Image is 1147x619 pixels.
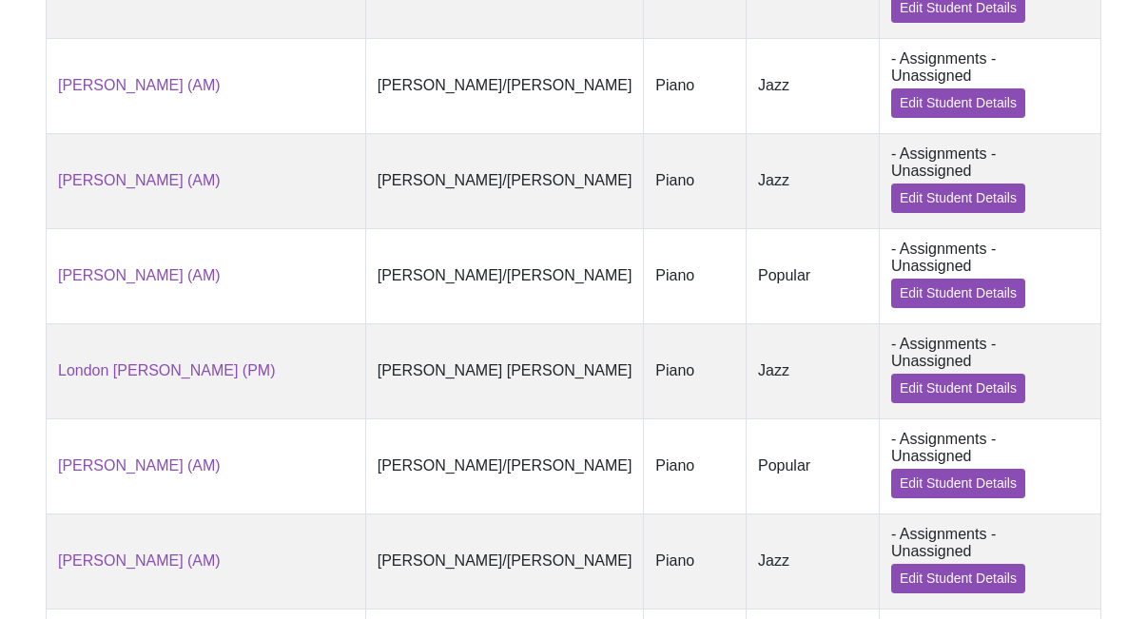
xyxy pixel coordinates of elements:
[879,38,1100,133] td: - Assignments - Unassigned
[891,374,1025,403] a: Edit Student Details
[58,362,276,378] a: London [PERSON_NAME] (PM)
[58,552,221,569] a: [PERSON_NAME] (AM)
[747,513,880,609] td: Jazz
[58,457,221,474] a: [PERSON_NAME] (AM)
[891,279,1025,308] a: Edit Student Details
[365,418,644,513] td: [PERSON_NAME]/[PERSON_NAME]
[891,88,1025,118] a: Edit Student Details
[879,418,1100,513] td: - Assignments - Unassigned
[58,267,221,283] a: [PERSON_NAME] (AM)
[644,228,747,323] td: Piano
[891,184,1025,213] a: Edit Student Details
[365,323,644,418] td: [PERSON_NAME] [PERSON_NAME]
[58,172,221,188] a: [PERSON_NAME] (AM)
[365,133,644,228] td: [PERSON_NAME]/[PERSON_NAME]
[879,513,1100,609] td: - Assignments - Unassigned
[644,133,747,228] td: Piano
[747,418,880,513] td: Popular
[879,323,1100,418] td: - Assignments - Unassigned
[747,38,880,133] td: Jazz
[365,38,644,133] td: [PERSON_NAME]/[PERSON_NAME]
[891,469,1025,498] a: Edit Student Details
[879,228,1100,323] td: - Assignments - Unassigned
[58,77,221,93] a: [PERSON_NAME] (AM)
[644,513,747,609] td: Piano
[747,323,880,418] td: Jazz
[644,418,747,513] td: Piano
[747,228,880,323] td: Popular
[644,323,747,418] td: Piano
[365,228,644,323] td: [PERSON_NAME]/[PERSON_NAME]
[644,38,747,133] td: Piano
[879,133,1100,228] td: - Assignments - Unassigned
[747,133,880,228] td: Jazz
[365,513,644,609] td: [PERSON_NAME]/[PERSON_NAME]
[891,564,1025,593] a: Edit Student Details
